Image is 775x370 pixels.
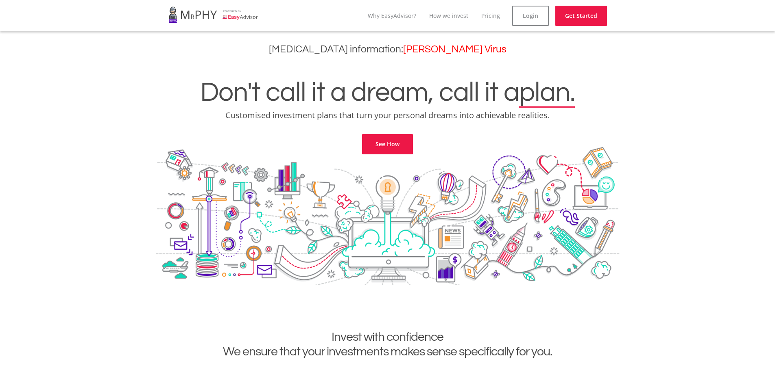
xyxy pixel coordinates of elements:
[555,6,607,26] a: Get Started
[362,134,413,154] a: See How
[6,79,769,106] h1: Don't call it a dream, call it a
[403,44,506,54] a: [PERSON_NAME] Virus
[6,43,769,55] h3: [MEDICAL_DATA] information:
[368,12,416,19] a: Why EasyAdvisor?
[429,12,468,19] a: How we invest
[6,110,769,121] p: Customised investment plans that turn your personal dreams into achievable realities.
[519,79,575,106] span: plan.
[481,12,500,19] a: Pricing
[512,6,549,26] a: Login
[162,330,613,359] h2: Invest with confidence We ensure that your investments makes sense specifically for you.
